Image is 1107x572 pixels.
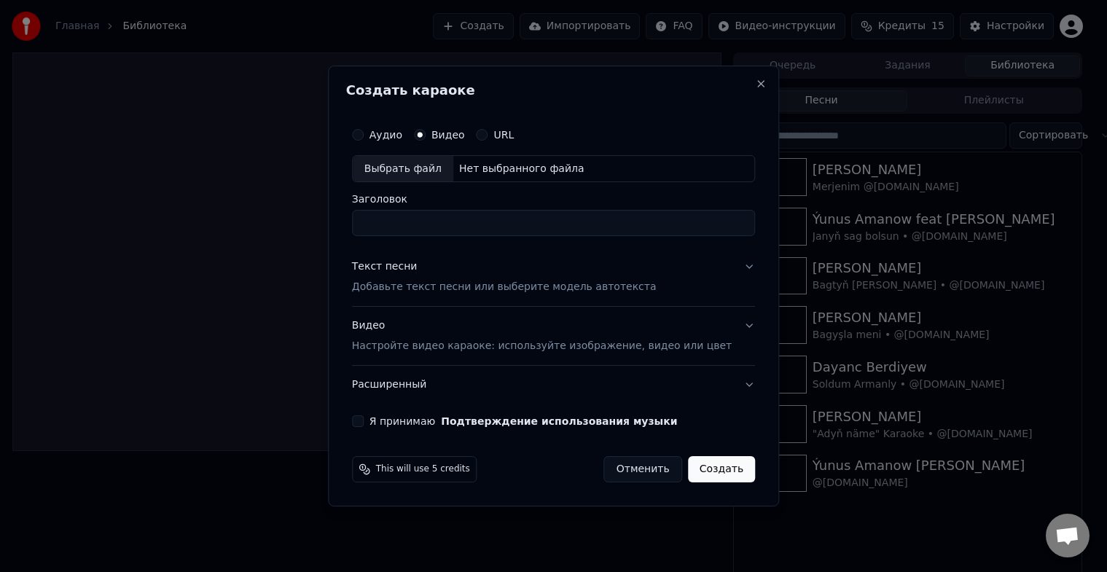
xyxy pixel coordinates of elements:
[352,248,755,307] button: Текст песниДобавьте текст песни или выберите модель автотекста
[346,84,761,97] h2: Создать караоке
[604,456,682,482] button: Отменить
[352,281,657,295] p: Добавьте текст песни или выберите модель автотекста
[352,319,732,354] div: Видео
[688,456,755,482] button: Создать
[352,307,755,366] button: ВидеоНастройте видео караоке: используйте изображение, видео или цвет
[352,195,755,205] label: Заголовок
[376,463,470,475] span: This will use 5 credits
[352,260,418,275] div: Текст песни
[453,162,590,176] div: Нет выбранного файла
[431,130,465,140] label: Видео
[441,416,677,426] button: Я принимаю
[369,130,402,140] label: Аудио
[352,339,732,353] p: Настройте видео караоке: используйте изображение, видео или цвет
[369,416,678,426] label: Я принимаю
[494,130,515,140] label: URL
[352,366,755,404] button: Расширенный
[353,156,453,182] div: Выбрать файл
